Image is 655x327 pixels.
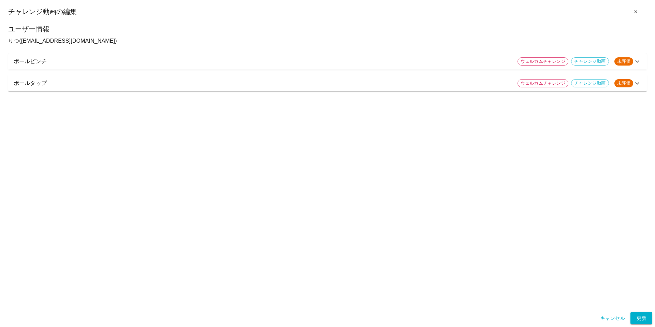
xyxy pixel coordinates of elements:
h6: ユーザー情報 [8,24,647,34]
span: 未評価 [614,80,633,87]
span: 未評価 [614,58,633,65]
p: ボールタップ [14,79,512,87]
p: りつ ( [EMAIL_ADDRESS][DOMAIN_NAME] ) [8,37,647,45]
button: キャンセル [598,312,628,325]
div: ボールタップウェルカムチャレンジチャレンジ動画未評価 [8,75,647,91]
div: ボールピンチウェルカムチャレンジチャレンジ動画未評価 [8,53,647,70]
span: ウェルカムチャレンジ [518,58,568,65]
button: 更新 [630,312,652,325]
button: ✕ [625,5,647,18]
p: ボールピンチ [14,57,512,66]
div: チャレンジ動画の編集 [8,5,647,18]
span: チャレンジ動画 [571,58,608,65]
span: チャレンジ動画 [571,80,608,87]
span: ウェルカムチャレンジ [518,80,568,87]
